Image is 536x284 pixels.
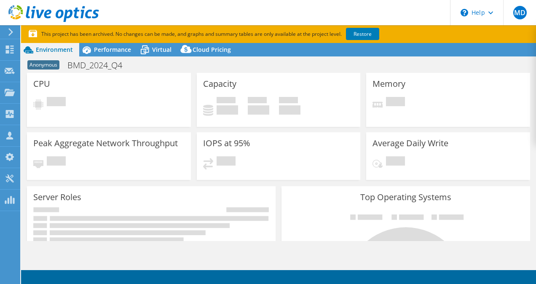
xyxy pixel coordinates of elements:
[94,46,131,54] span: Performance
[203,139,250,148] h3: IOPS at 95%
[33,193,81,202] h3: Server Roles
[373,79,405,88] h3: Memory
[33,139,178,148] h3: Peak Aggregate Network Throughput
[203,79,236,88] h3: Capacity
[36,46,73,54] span: Environment
[217,105,238,115] h4: 0 GiB
[27,60,59,70] span: Anonymous
[346,28,379,40] a: Restore
[461,9,468,16] svg: \n
[248,105,269,115] h4: 0 GiB
[33,79,50,88] h3: CPU
[47,97,66,108] span: Pending
[513,6,527,19] span: MD
[47,156,66,168] span: Pending
[386,156,405,168] span: Pending
[29,29,442,39] p: This project has been archived. No changes can be made, and graphs and summary tables are only av...
[248,97,267,105] span: Free
[64,61,135,70] h1: BMD_2024_Q4
[279,97,298,105] span: Total
[386,97,405,108] span: Pending
[217,97,236,105] span: Used
[373,139,448,148] h3: Average Daily Write
[217,156,236,168] span: Pending
[152,46,172,54] span: Virtual
[279,105,300,115] h4: 0 GiB
[193,46,231,54] span: Cloud Pricing
[288,193,524,202] h3: Top Operating Systems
